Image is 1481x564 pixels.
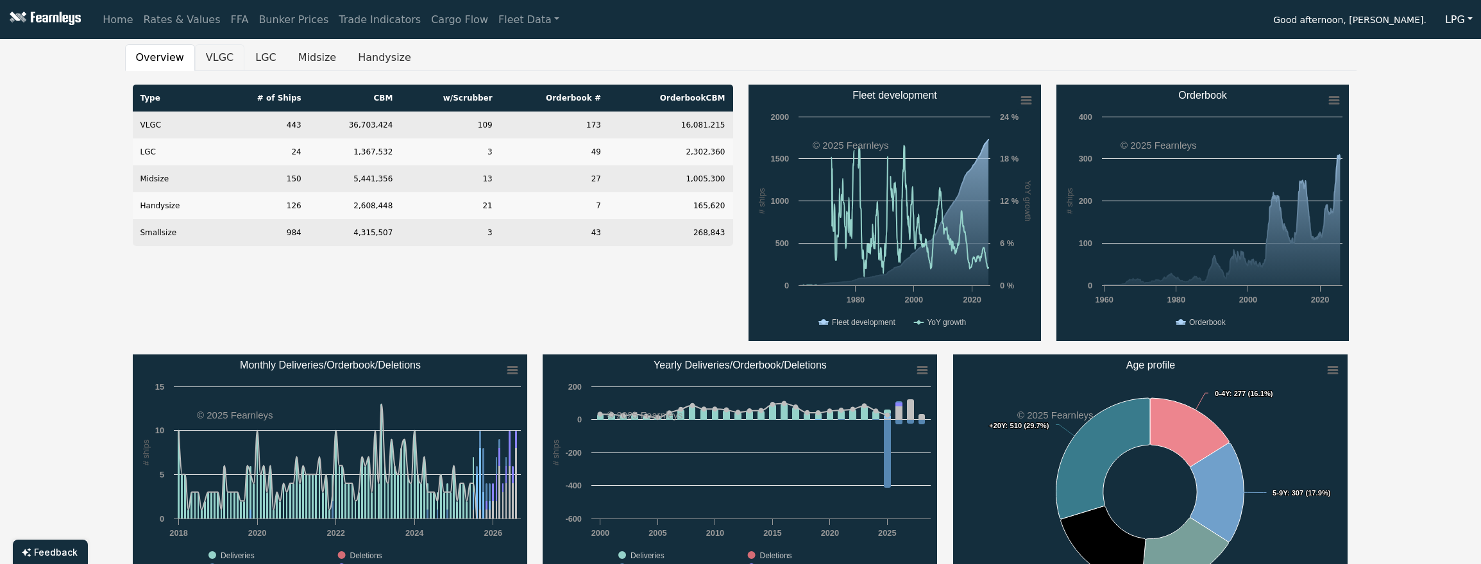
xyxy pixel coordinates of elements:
[97,7,138,33] a: Home
[133,138,217,165] td: LGC
[197,410,273,420] text: © 2025 Fearnleys
[350,551,382,560] text: Deletions
[1078,238,1092,248] text: 100
[607,410,683,420] text: © 2025 Fearnleys
[784,281,788,290] text: 0
[500,138,609,165] td: 49
[813,140,889,151] text: © 2025 Fearnleys
[577,415,582,424] text: 0
[155,426,164,435] text: 10
[609,165,733,192] td: 1,005,300
[309,138,401,165] td: 1,367,532
[400,112,500,138] td: 109
[133,192,217,219] td: Handysize
[221,551,255,560] text: Deliveries
[1215,390,1273,397] text: : 277 (16.1%)
[309,192,401,219] td: 2,608,448
[195,44,244,71] button: VLGC
[770,154,788,163] text: 1500
[609,219,733,246] td: 268,843
[706,528,724,538] text: 2010
[309,219,401,246] td: 4,315,507
[400,138,500,165] td: 3
[846,295,864,304] text: 1980
[1056,85,1349,341] svg: Orderbook
[566,481,582,490] text: -400
[927,318,966,327] text: YoY growth
[1000,154,1019,163] text: 18 %
[566,514,582,524] text: -600
[1310,295,1328,304] text: 2020
[654,360,827,370] text: Yearly Deliveries/Orderbook/Deletions
[879,528,897,538] text: 2025
[1273,489,1331,497] text: : 307 (17.9%)
[649,528,667,538] text: 2005
[770,112,788,122] text: 2000
[1000,281,1015,290] text: 0 %
[500,112,609,138] td: 173
[1189,318,1226,327] text: Orderbook
[775,238,788,248] text: 500
[140,440,150,466] text: # ships
[552,440,561,466] text: # ships
[770,196,788,206] text: 1000
[217,138,309,165] td: 24
[760,551,792,560] text: Deletions
[609,192,733,219] td: 165,620
[169,528,187,538] text: 2018
[1023,180,1033,222] text: YoY growth
[159,514,164,524] text: 0
[749,85,1041,341] svg: Fleet development
[821,528,839,538] text: 2020
[1000,238,1015,248] text: 6 %
[400,85,500,112] th: w/Scrubber
[133,219,217,246] td: Smallsize
[253,7,334,33] a: Bunker Prices
[309,85,401,112] th: CBM
[1273,489,1288,497] tspan: 5-9Y
[500,219,609,246] td: 43
[217,85,309,112] th: # of Ships
[1437,8,1481,32] button: LPG
[484,528,502,538] text: 2026
[568,382,582,392] text: 200
[309,112,401,138] td: 36,703,424
[1167,295,1185,304] text: 1980
[159,470,164,479] text: 5
[217,219,309,246] td: 984
[493,7,564,33] a: Fleet Data
[400,165,500,192] td: 13
[566,448,582,458] text: -200
[133,165,217,192] td: Midsize
[405,528,423,538] text: 2024
[1239,295,1257,304] text: 2000
[133,112,217,138] td: VLGC
[989,422,1049,429] text: : 510 (29.7%)
[609,138,733,165] td: 2,302,360
[244,44,287,71] button: LGC
[852,90,937,101] text: Fleet development
[1017,410,1094,420] text: © 2025 Fearnleys
[133,85,217,112] th: Type
[756,188,766,214] text: # ships
[155,382,164,392] text: 15
[334,7,426,33] a: Trade Indicators
[832,318,895,327] text: Fleet development
[1087,281,1092,290] text: 0
[591,528,609,538] text: 2000
[347,44,422,71] button: Handysize
[125,44,195,71] button: Overview
[240,360,421,370] text: Monthly Deliveries/Orderbook/Deletions
[764,528,782,538] text: 2015
[217,112,309,138] td: 443
[989,422,1006,429] tspan: +20Y
[426,7,493,33] a: Cargo Flow
[1064,188,1074,214] text: # ships
[6,12,81,28] img: Fearnleys Logo
[1078,154,1092,163] text: 300
[217,192,309,219] td: 126
[1000,196,1019,206] text: 12 %
[139,7,226,33] a: Rates & Values
[226,7,254,33] a: FFA
[1178,90,1228,101] text: Orderbook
